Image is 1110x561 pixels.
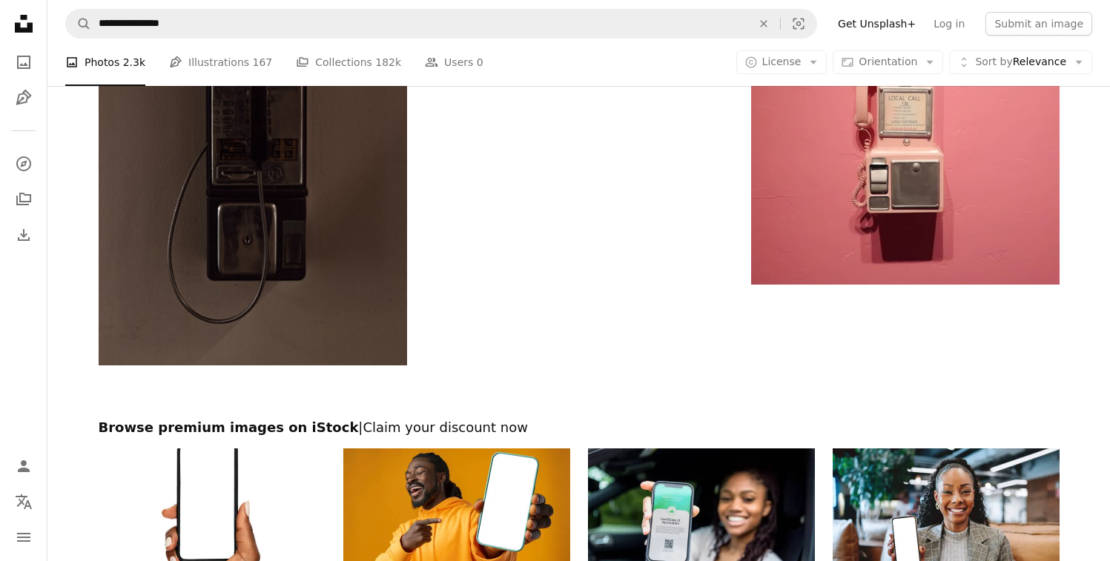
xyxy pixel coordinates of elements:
[296,39,401,86] a: Collections 182k
[9,185,39,214] a: Collections
[477,54,483,70] span: 0
[9,149,39,179] a: Explore
[375,54,401,70] span: 182k
[859,56,917,67] span: Orientation
[9,522,39,552] button: Menu
[736,50,827,74] button: License
[99,419,1060,436] h2: Browse premium images on iStock
[975,56,1012,67] span: Sort by
[9,47,39,77] a: Photos
[9,487,39,517] button: Language
[762,56,802,67] span: License
[65,9,817,39] form: Find visuals sitewide
[925,12,974,36] a: Log in
[253,54,273,70] span: 167
[9,451,39,481] a: Log in / Sign up
[425,39,483,86] a: Users 0
[66,10,91,38] button: Search Unsplash
[781,10,816,38] button: Visual search
[985,12,1092,36] button: Submit an image
[358,419,528,435] span: | Claim your discount now
[751,124,1060,137] a: a pink wall with an old fashioned phone on it
[949,50,1092,74] button: Sort byRelevance
[99,127,407,140] a: black and silver telephone on white painted wall
[747,10,780,38] button: Clear
[9,9,39,42] a: Home — Unsplash
[829,12,925,36] a: Get Unsplash+
[169,39,272,86] a: Illustrations 167
[9,83,39,113] a: Illustrations
[833,50,943,74] button: Orientation
[975,55,1066,70] span: Relevance
[9,220,39,250] a: Download History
